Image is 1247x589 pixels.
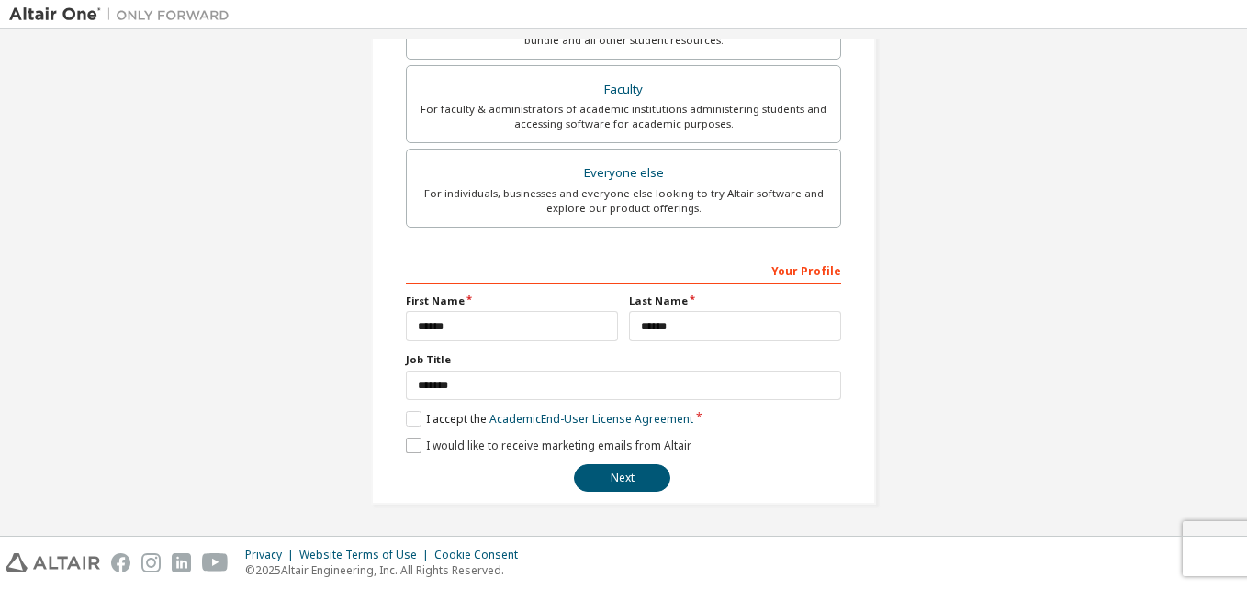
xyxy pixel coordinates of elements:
[111,553,130,572] img: facebook.svg
[406,294,618,308] label: First Name
[406,411,693,427] label: I accept the
[141,553,161,572] img: instagram.svg
[418,77,829,103] div: Faculty
[299,548,434,562] div: Website Terms of Use
[489,411,693,427] a: Academic End-User License Agreement
[434,548,529,562] div: Cookie Consent
[245,548,299,562] div: Privacy
[406,255,841,284] div: Your Profile
[406,438,691,453] label: I would like to receive marketing emails from Altair
[629,294,841,308] label: Last Name
[574,464,670,492] button: Next
[418,161,829,186] div: Everyone else
[6,553,100,572] img: altair_logo.svg
[202,553,229,572] img: youtube.svg
[9,6,239,24] img: Altair One
[172,553,191,572] img: linkedin.svg
[418,186,829,216] div: For individuals, businesses and everyone else looking to try Altair software and explore our prod...
[406,352,841,367] label: Job Title
[245,562,529,578] p: © 2025 Altair Engineering, Inc. All Rights Reserved.
[418,102,829,131] div: For faculty & administrators of academic institutions administering students and accessing softwa...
